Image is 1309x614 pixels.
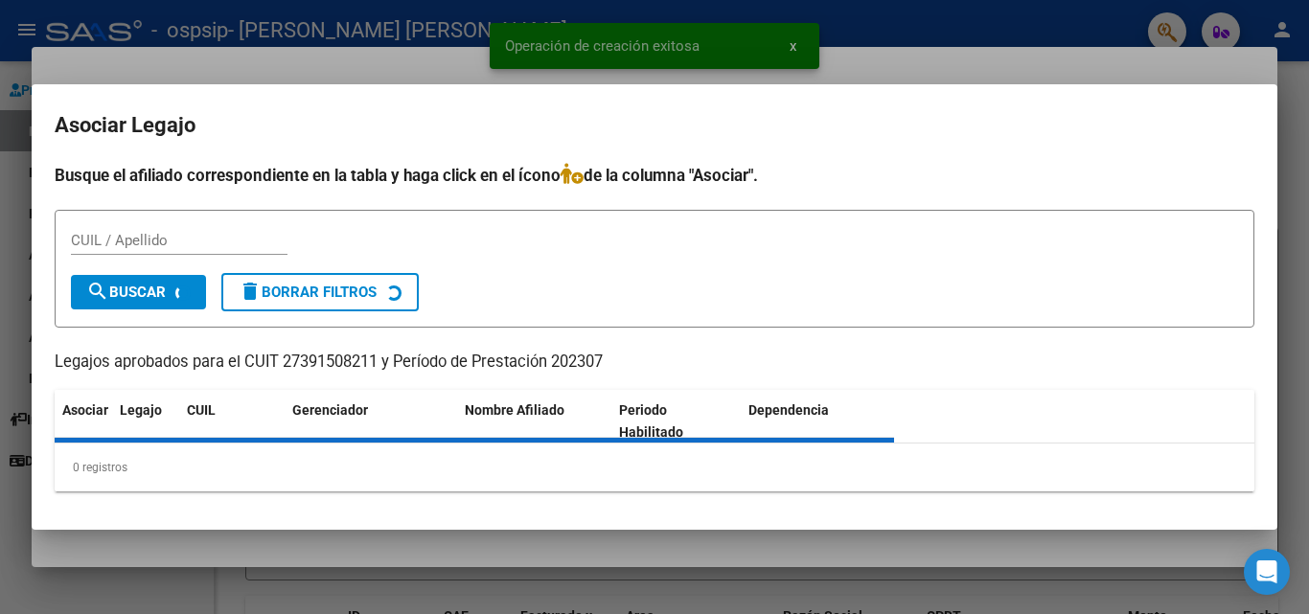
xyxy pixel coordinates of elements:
[55,107,1254,144] h2: Asociar Legajo
[187,402,216,418] span: CUIL
[1244,549,1290,595] div: Open Intercom Messenger
[611,390,741,453] datatable-header-cell: Periodo Habilitado
[619,402,683,440] span: Periodo Habilitado
[292,402,368,418] span: Gerenciador
[71,275,206,309] button: Buscar
[748,402,829,418] span: Dependencia
[55,351,1254,375] p: Legajos aprobados para el CUIT 27391508211 y Período de Prestación 202307
[239,284,377,301] span: Borrar Filtros
[120,402,162,418] span: Legajo
[55,163,1254,188] h4: Busque el afiliado correspondiente en la tabla y haga click en el ícono de la columna "Asociar".
[221,273,419,311] button: Borrar Filtros
[465,402,564,418] span: Nombre Afiliado
[86,284,166,301] span: Buscar
[55,443,1254,491] div: 0 registros
[285,390,457,453] datatable-header-cell: Gerenciador
[55,390,112,453] datatable-header-cell: Asociar
[179,390,285,453] datatable-header-cell: CUIL
[86,280,109,303] mat-icon: search
[457,390,611,453] datatable-header-cell: Nombre Afiliado
[112,390,179,453] datatable-header-cell: Legajo
[741,390,895,453] datatable-header-cell: Dependencia
[62,402,108,418] span: Asociar
[239,280,262,303] mat-icon: delete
